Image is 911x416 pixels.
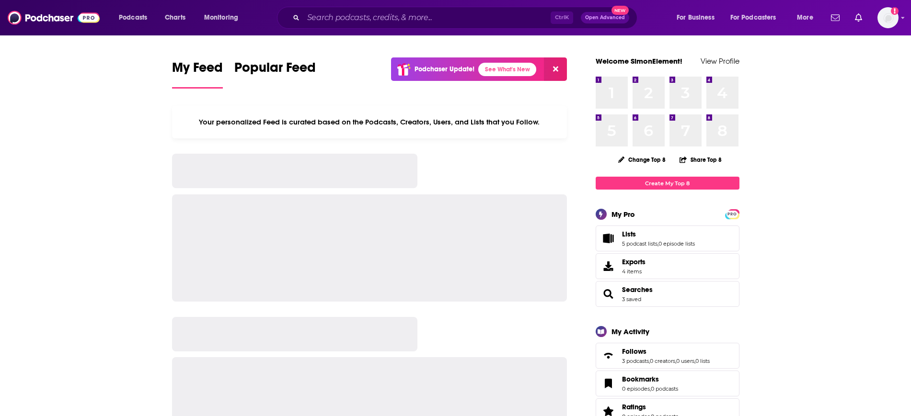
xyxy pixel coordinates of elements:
[649,358,650,364] span: ,
[596,56,682,66] a: Welcome SimonElement!
[611,6,629,15] span: New
[622,375,678,383] a: Bookmarks
[724,10,790,25] button: open menu
[670,10,726,25] button: open menu
[599,287,618,301] a: Searches
[551,11,573,24] span: Ctrl K
[650,385,651,392] span: ,
[159,10,191,25] a: Charts
[119,11,147,24] span: Podcasts
[827,10,843,26] a: Show notifications dropdown
[596,253,739,279] a: Exports
[596,177,739,190] a: Create My Top 8
[622,258,646,266] span: Exports
[172,59,223,89] a: My Feed
[204,11,238,24] span: Monitoring
[197,10,251,25] button: open menu
[877,7,899,28] span: Logged in as SimonElement
[622,240,657,247] a: 5 podcast lists
[415,65,474,73] p: Podchaser Update!
[790,10,825,25] button: open menu
[726,211,738,218] span: PRO
[622,403,646,411] span: Ratings
[650,358,675,364] a: 0 creators
[581,12,629,23] button: Open AdvancedNew
[596,281,739,307] span: Searches
[622,403,678,411] a: Ratings
[730,11,776,24] span: For Podcasters
[596,371,739,396] span: Bookmarks
[651,385,678,392] a: 0 podcasts
[596,343,739,369] span: Follows
[877,7,899,28] button: Show profile menu
[675,358,676,364] span: ,
[478,63,536,76] a: See What's New
[234,59,316,81] span: Popular Feed
[701,56,739,66] a: View Profile
[612,154,672,166] button: Change Top 8
[622,230,636,238] span: Lists
[622,385,650,392] a: 0 episodes
[599,349,618,362] a: Follows
[596,225,739,251] span: Lists
[622,285,653,294] a: Searches
[303,10,551,25] input: Search podcasts, credits, & more...
[8,9,100,27] img: Podchaser - Follow, Share and Rate Podcasts
[585,15,625,20] span: Open Advanced
[679,150,722,169] button: Share Top 8
[599,232,618,245] a: Lists
[622,375,659,383] span: Bookmarks
[622,268,646,275] span: 4 items
[851,10,866,26] a: Show notifications dropdown
[286,7,646,29] div: Search podcasts, credits, & more...
[234,59,316,89] a: Popular Feed
[622,358,649,364] a: 3 podcasts
[622,347,646,356] span: Follows
[599,259,618,273] span: Exports
[695,358,710,364] a: 0 lists
[797,11,813,24] span: More
[891,7,899,15] svg: Add a profile image
[677,11,715,24] span: For Business
[112,10,160,25] button: open menu
[622,347,710,356] a: Follows
[611,210,635,219] div: My Pro
[165,11,185,24] span: Charts
[622,230,695,238] a: Lists
[657,240,658,247] span: ,
[694,358,695,364] span: ,
[658,240,695,247] a: 0 episode lists
[172,59,223,81] span: My Feed
[877,7,899,28] img: User Profile
[622,296,641,303] a: 3 saved
[726,210,738,217] a: PRO
[599,377,618,390] a: Bookmarks
[611,327,649,336] div: My Activity
[676,358,694,364] a: 0 users
[172,106,567,138] div: Your personalized Feed is curated based on the Podcasts, Creators, Users, and Lists that you Follow.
